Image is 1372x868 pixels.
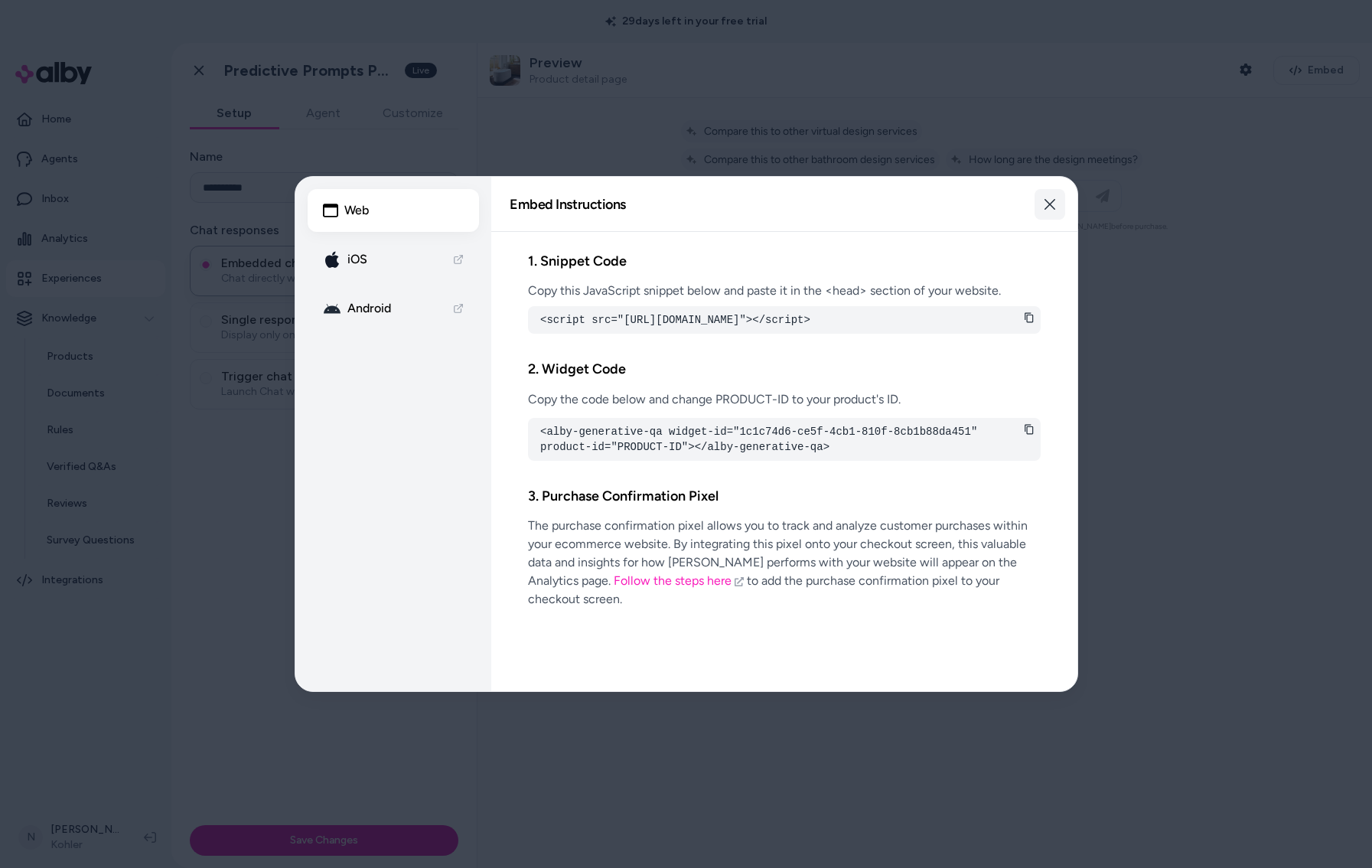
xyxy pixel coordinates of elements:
h2: 2. Widget Code [528,358,1041,380]
a: Follow the steps here [614,573,744,588]
p: The purchase confirmation pixel allows you to track and analyze customer purchases within your ec... [528,517,1041,609]
div: iOS [323,250,367,269]
pre: <script src="[URL][DOMAIN_NAME]"></script> [540,312,1028,328]
p: Copy this JavaScript snippet below and paste it in the <head> section of your website. [528,282,1041,300]
h2: 1. Snippet Code [528,250,1041,272]
img: android [323,299,341,318]
h2: Embed Instructions [510,197,626,211]
div: Android [323,299,391,318]
a: android Android [308,287,479,330]
pre: <alby-generative-qa widget-id="1c1c74d6-ce5f-4cb1-810f-8cb1b88da451" product-id="PRODUCT-ID"></al... [540,424,1028,455]
img: apple-icon [323,250,341,269]
button: Web [308,189,479,232]
a: apple-icon iOS [308,238,479,281]
p: Copy the code below and change PRODUCT-ID to your product's ID. [528,390,1041,409]
h2: 3. Purchase Confirmation Pixel [528,485,1041,507]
